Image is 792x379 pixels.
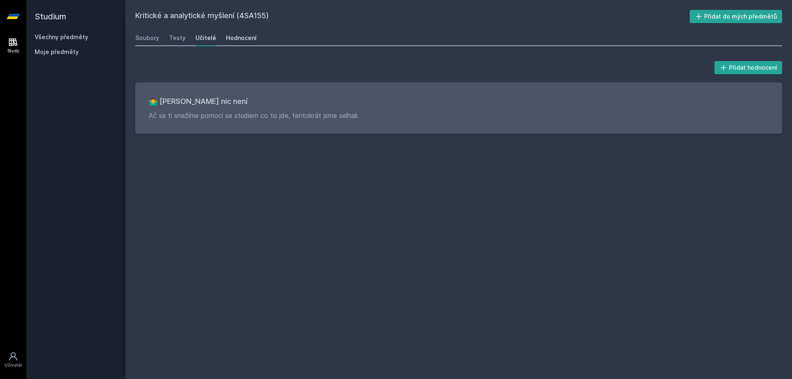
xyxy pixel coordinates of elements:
[196,34,216,42] div: Učitelé
[135,34,159,42] div: Soubory
[714,61,783,74] button: Přidat hodnocení
[169,34,186,42] div: Testy
[226,34,257,42] div: Hodnocení
[135,10,690,23] h2: Kritické a analytické myšlení (4SA155)
[196,30,216,46] a: Učitelé
[226,30,257,46] a: Hodnocení
[2,347,25,372] a: Uživatel
[148,111,769,120] p: Ač se ti snažíme pomoci se studiem co to jde, tentokrát jsme selhali.
[2,33,25,58] a: Study
[135,30,159,46] a: Soubory
[35,48,79,56] span: Moje předměty
[148,96,769,107] h3: 🤷‍♂️ [PERSON_NAME] nic není
[5,362,22,368] div: Uživatel
[690,10,783,23] button: Přidat do mých předmětů
[169,30,186,46] a: Testy
[35,33,88,40] a: Všechny předměty
[7,48,19,54] div: Study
